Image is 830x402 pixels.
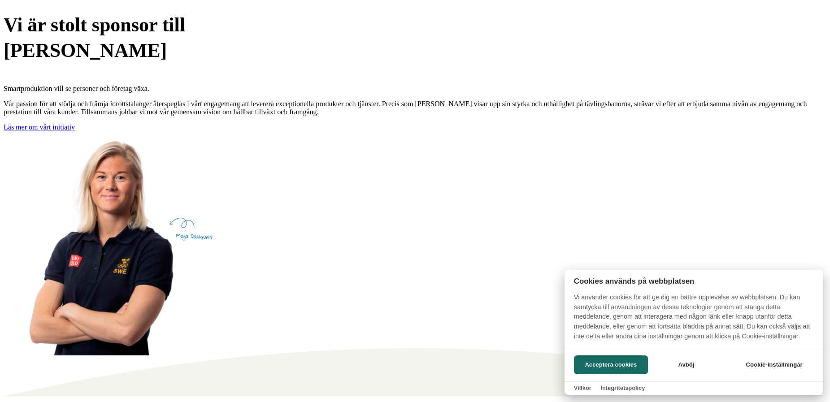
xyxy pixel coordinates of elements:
[600,385,645,391] a: Integritetspolicy
[565,293,823,347] p: Vi använder cookies för att ge dig en bättre upplevelse av webbplatsen. Du kan samtycka till anvä...
[651,355,722,374] button: Avböj
[4,123,75,131] a: Läs mer om vårt initiativ
[574,355,648,374] button: Acceptera cookies
[4,12,826,69] h2: Vi är stolt sponsor till [PERSON_NAME]
[574,385,591,391] a: Villkor
[4,100,826,116] p: Vår passion för att stödja och främja idrottstalanger återspeglas i vårt engagemang att leverera ...
[735,355,813,374] button: Cookie-inställningar
[4,85,826,93] p: Smartproduktion vill se personer och företag växa.
[4,131,224,355] img: Maja Dahlqvist
[565,277,823,285] h2: Cookies används på webbplatsen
